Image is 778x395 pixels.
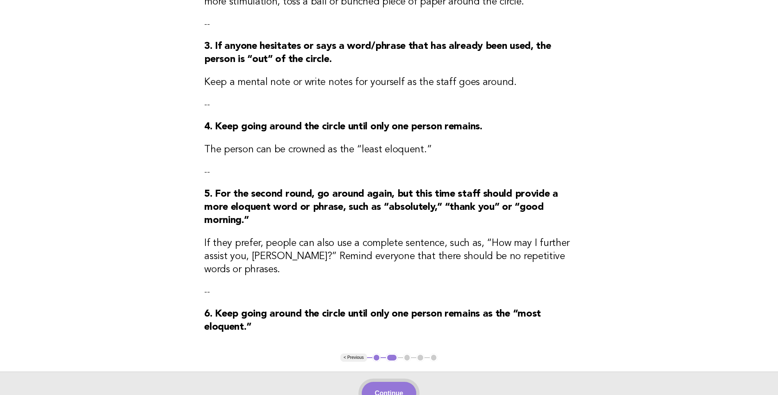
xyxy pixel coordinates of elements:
strong: 4. Keep going around the circle until only one person remains. [204,122,482,132]
p: -- [204,286,574,298]
strong: 6. Keep going around the circle until only one person remains as the “most eloquent.” [204,309,541,332]
p: -- [204,18,574,30]
button: < Previous [340,354,367,362]
h3: The person can be crowned as the “least eloquent.” [204,143,574,156]
strong: 3. If anyone hesitates or says a word/phrase that has already been used, the person is “out” of t... [204,41,551,64]
strong: 5. For the second round, go around again, but this time staff should provide a more eloquent word... [204,189,558,225]
button: 2 [386,354,398,362]
h3: Keep a mental note or write notes for yourself as the staff goes around. [204,76,574,89]
p: -- [204,99,574,110]
p: -- [204,166,574,178]
h3: If they prefer, people can also use a complete sentence, such as, “How may I further assist you, ... [204,237,574,276]
button: 1 [372,354,381,362]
